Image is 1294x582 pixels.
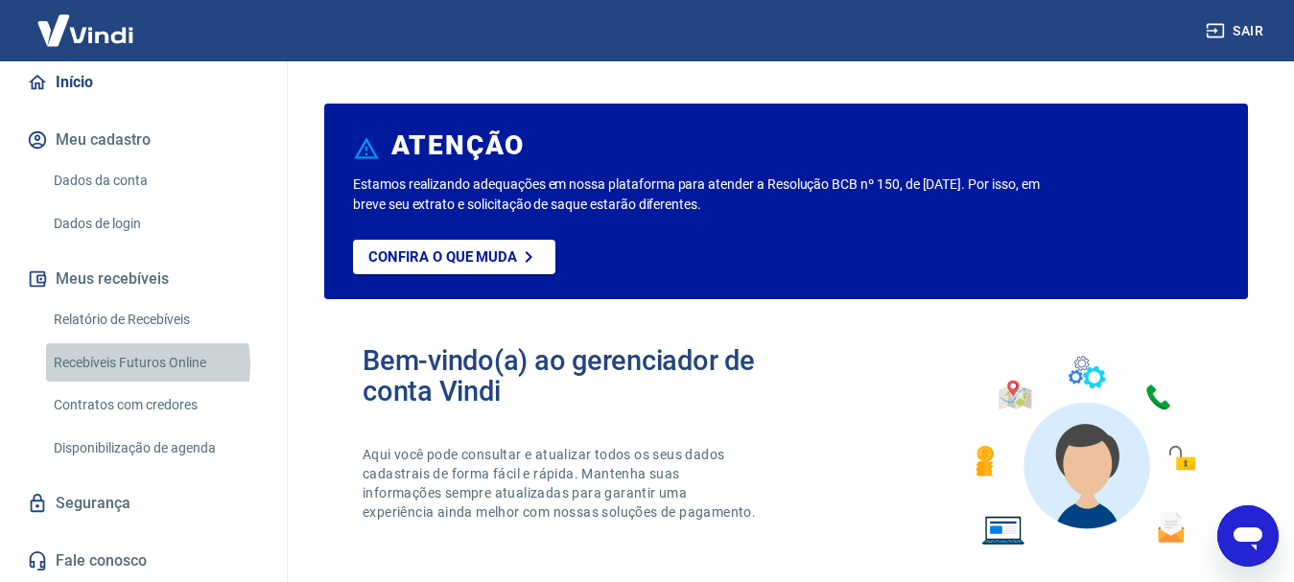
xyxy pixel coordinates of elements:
img: Imagem de um avatar masculino com diversos icones exemplificando as funcionalidades do gerenciado... [958,345,1210,557]
a: Contratos com credores [46,385,264,425]
a: Relatório de Recebíveis [46,300,264,339]
p: Estamos realizando adequações em nossa plataforma para atender a Resolução BCB nº 150, de [DATE].... [353,175,1046,215]
button: Sair [1202,13,1271,49]
a: Dados da conta [46,161,264,200]
img: Vindi [23,1,148,59]
p: Confira o que muda [368,248,517,266]
a: Início [23,61,264,104]
button: Meu cadastro [23,119,264,161]
h6: ATENÇÃO [391,136,525,155]
a: Dados de login [46,204,264,244]
a: Recebíveis Futuros Online [46,343,264,383]
button: Meus recebíveis [23,258,264,300]
a: Segurança [23,482,264,524]
h2: Bem-vindo(a) ao gerenciador de conta Vindi [363,345,787,407]
a: Fale conosco [23,540,264,582]
a: Disponibilização de agenda [46,429,264,468]
iframe: Botão para abrir a janela de mensagens [1217,505,1279,567]
a: Confira o que muda [353,240,555,274]
p: Aqui você pode consultar e atualizar todos os seus dados cadastrais de forma fácil e rápida. Mant... [363,445,760,522]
